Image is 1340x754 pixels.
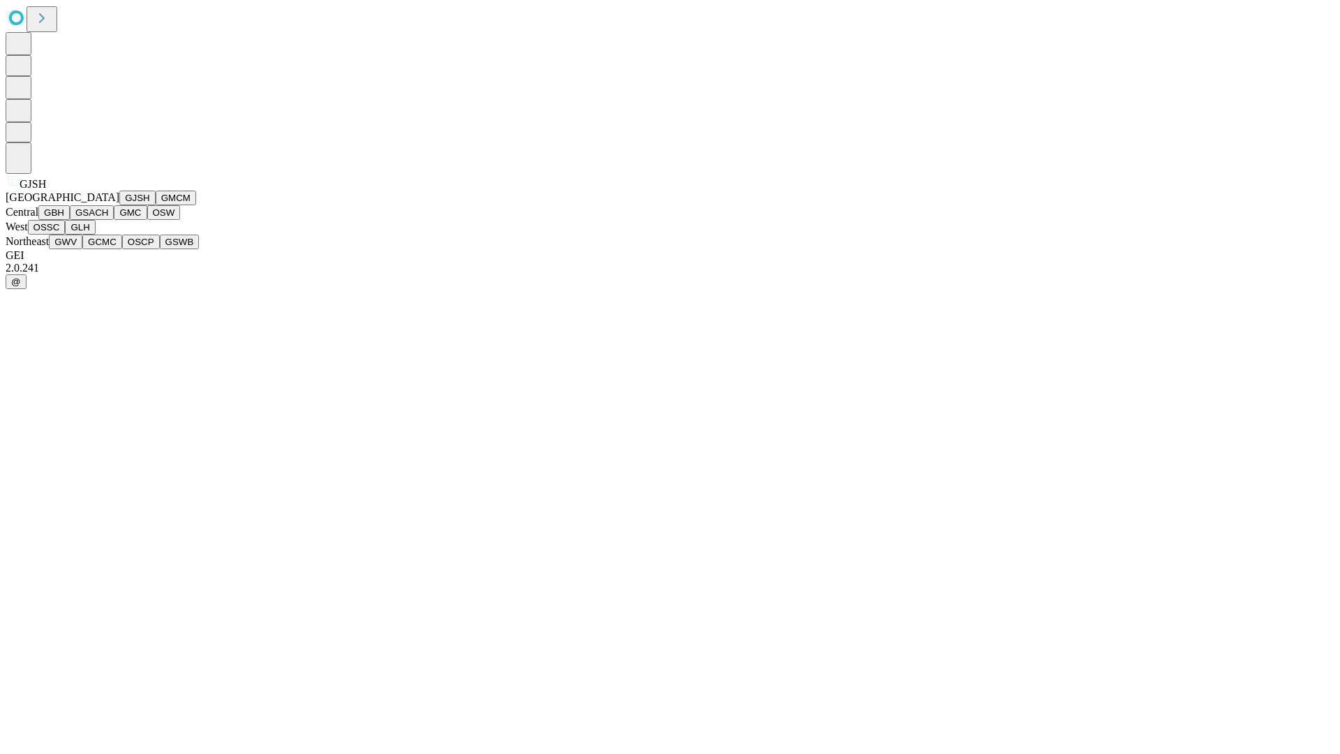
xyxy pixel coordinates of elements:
button: @ [6,274,27,289]
div: GEI [6,249,1334,262]
span: @ [11,276,21,287]
button: OSW [147,205,181,220]
button: GBH [38,205,70,220]
button: GSWB [160,235,200,249]
button: GLH [65,220,95,235]
span: Northeast [6,235,49,247]
button: GMCM [156,191,196,205]
span: GJSH [20,178,46,190]
button: GMC [114,205,147,220]
button: GCMC [82,235,122,249]
button: GSACH [70,205,114,220]
span: Central [6,206,38,218]
button: GJSH [119,191,156,205]
span: West [6,221,28,232]
span: [GEOGRAPHIC_DATA] [6,191,119,203]
button: GWV [49,235,82,249]
button: OSSC [28,220,66,235]
div: 2.0.241 [6,262,1334,274]
button: OSCP [122,235,160,249]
